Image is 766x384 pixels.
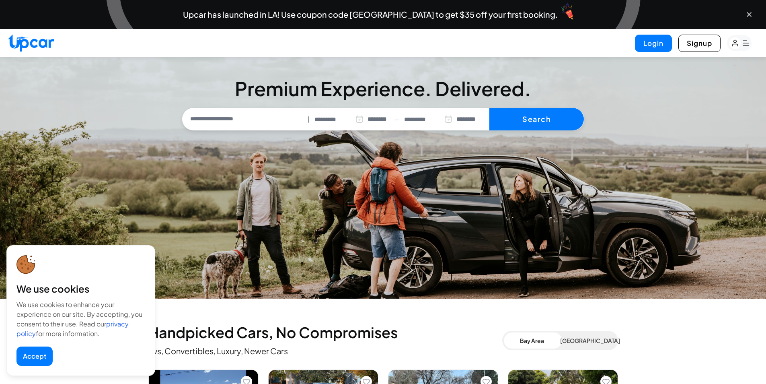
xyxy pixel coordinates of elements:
[16,347,53,366] button: Accept
[560,332,616,349] button: [GEOGRAPHIC_DATA]
[182,79,584,98] h3: Premium Experience. Delivered.
[308,115,310,124] span: |
[16,255,35,274] img: cookie-icon.svg
[16,282,145,295] div: We use cookies
[394,115,399,124] span: —
[8,34,54,52] img: Upcar Logo
[745,10,753,19] button: Close banner
[148,345,502,357] p: Evs, Convertibles, Luxury, Newer Cars
[489,108,584,130] button: Search
[678,35,721,52] button: Signup
[635,35,672,52] button: Login
[183,10,558,19] span: Upcar has launched in LA! Use coupon code [GEOGRAPHIC_DATA] to get $35 off your first booking.
[504,332,560,349] button: Bay Area
[148,324,502,341] h2: Handpicked Cars, No Compromises
[16,300,145,339] div: We use cookies to enhance your experience on our site. By accepting, you consent to their use. Re...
